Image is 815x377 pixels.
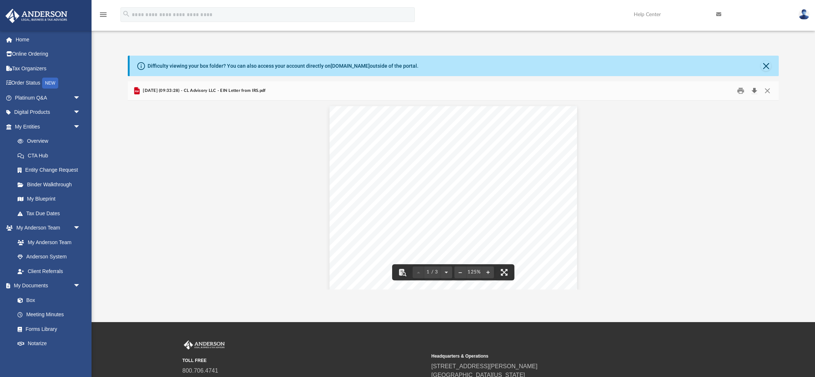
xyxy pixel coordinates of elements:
[761,85,774,96] button: Close
[73,279,88,294] span: arrow_drop_down
[733,85,748,96] button: Print
[10,250,88,264] a: Anderson System
[73,351,88,366] span: arrow_drop_down
[73,119,88,134] span: arrow_drop_down
[424,270,440,275] span: 1 / 3
[5,351,88,365] a: Online Learningarrow_drop_down
[5,90,92,105] a: Platinum Q&Aarrow_drop_down
[10,293,84,307] a: Box
[42,78,58,89] div: NEW
[5,119,92,134] a: My Entitiesarrow_drop_down
[5,221,88,235] a: My Anderson Teamarrow_drop_down
[99,10,108,19] i: menu
[73,105,88,120] span: arrow_drop_down
[761,61,771,71] button: Close
[73,90,88,105] span: arrow_drop_down
[128,101,779,290] div: File preview
[5,76,92,91] a: Order StatusNEW
[748,85,761,96] button: Download
[5,47,92,61] a: Online Ordering
[182,340,226,350] img: Anderson Advisors Platinum Portal
[122,10,130,18] i: search
[799,9,810,20] img: User Pic
[431,363,537,369] a: [STREET_ADDRESS][PERSON_NAME]
[394,264,410,280] button: Toggle findbar
[440,264,452,280] button: Next page
[10,163,92,178] a: Entity Change Request
[10,264,88,279] a: Client Referrals
[10,307,88,322] a: Meeting Minutes
[182,367,218,374] a: 800.706.4741
[10,336,88,351] a: Notarize
[431,353,675,359] small: Headquarters & Operations
[5,32,92,47] a: Home
[128,101,779,290] div: Document Viewer
[331,63,370,69] a: [DOMAIN_NAME]
[5,105,92,120] a: Digital Productsarrow_drop_down
[482,264,494,280] button: Zoom in
[148,62,418,70] div: Difficulty viewing your box folder? You can also access your account directly on outside of the p...
[128,81,779,290] div: Preview
[10,206,92,221] a: Tax Due Dates
[5,279,88,293] a: My Documentsarrow_drop_down
[10,192,88,206] a: My Blueprint
[454,264,466,280] button: Zoom out
[10,177,92,192] a: Binder Walkthrough
[424,264,440,280] button: 1 / 3
[10,134,92,149] a: Overview
[141,87,265,94] span: [DATE] (09:33:28) - CL Advisory LLC - EIN Letter from IRS.pdf
[10,235,84,250] a: My Anderson Team
[73,221,88,236] span: arrow_drop_down
[10,148,92,163] a: CTA Hub
[466,270,482,275] div: Current zoom level
[5,61,92,76] a: Tax Organizers
[99,14,108,19] a: menu
[3,9,70,23] img: Anderson Advisors Platinum Portal
[10,322,84,336] a: Forms Library
[182,357,426,364] small: TOLL FREE
[496,264,512,280] button: Enter fullscreen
